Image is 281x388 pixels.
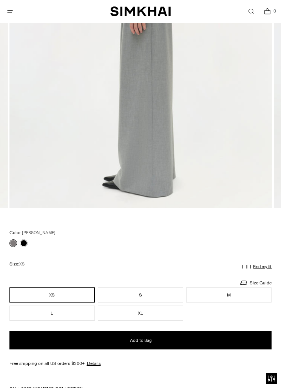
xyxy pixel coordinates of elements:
[22,230,56,235] span: [PERSON_NAME]
[271,8,278,14] span: 0
[9,306,95,321] button: L
[98,306,183,321] button: XL
[2,4,18,19] button: Open menu modal
[130,337,151,344] span: Add to Bag
[239,278,272,287] a: Size Guide
[259,4,275,19] a: Open cart modal
[9,229,56,236] label: Color:
[186,287,272,303] button: M
[19,262,25,267] span: XS
[9,331,272,349] button: Add to Bag
[87,360,101,367] a: Details
[110,6,171,17] a: SIMKHAI
[9,287,95,303] button: XS
[6,359,76,382] iframe: Sign Up via Text for Offers
[243,4,259,19] a: Open search modal
[9,360,272,367] div: Free shipping on all US orders $200+
[98,287,183,303] button: S
[9,261,25,268] label: Size:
